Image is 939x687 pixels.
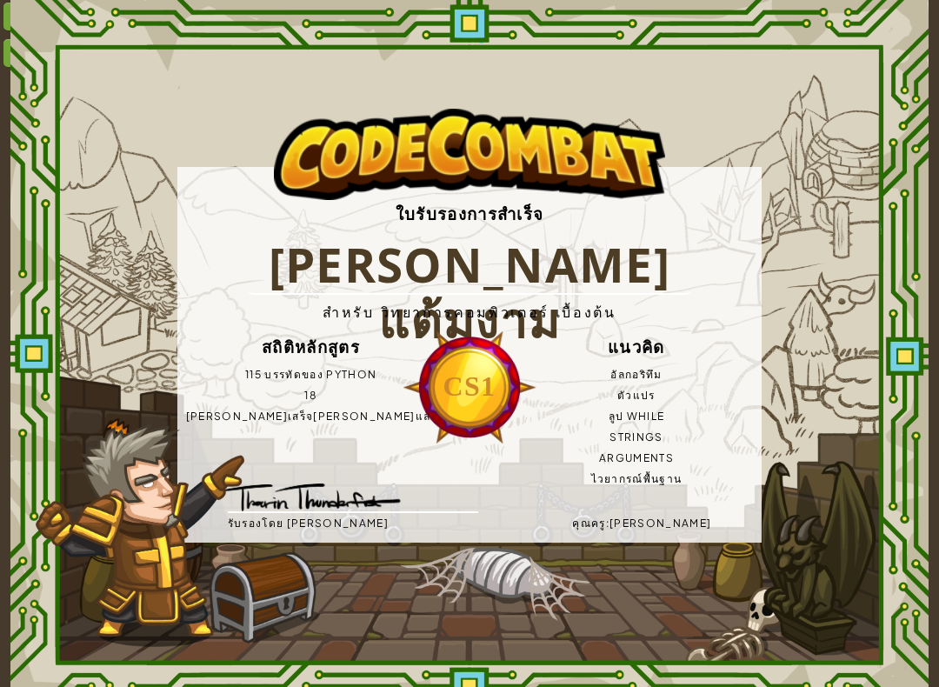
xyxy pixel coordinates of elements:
div: สลับ [3,39,50,67]
img: signature-knight.png [210,471,443,534]
h1: [PERSON_NAME] แต้มงาม [249,237,691,295]
li: อัลกอริทึม [511,364,762,385]
li: ไวยากรณ์พื้นฐาน [511,469,762,490]
span: คุณครู [572,517,605,530]
img: logo.png [274,109,665,201]
li: ตัวแปร [511,385,762,406]
img: pose-knight.png [36,423,244,647]
span: 115 [245,368,262,381]
span: 18 [304,389,317,402]
h3: ใบรับรองการสำเร็จ [177,190,762,237]
h3: CS1 [403,364,536,410]
h3: สถิติหลักสูตร [186,330,436,364]
h3: แนวคิด [511,330,762,364]
span: สำหรับ [323,303,375,322]
span: [PERSON_NAME]เสร็จ[PERSON_NAME]แล้ว [186,410,438,423]
div: Print [3,3,50,30]
span: วิทยาการคอมพิวเตอร์ เบื้องต้น [381,303,616,322]
img: medallion-cs1.png [403,330,536,445]
span: : [606,517,609,530]
span: บรรทัดของ [264,368,323,381]
li: Arguments [511,448,762,469]
li: Strings [511,427,762,448]
span: Python [326,368,376,381]
span: [PERSON_NAME] [609,517,711,530]
li: ลูป While [511,406,762,427]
